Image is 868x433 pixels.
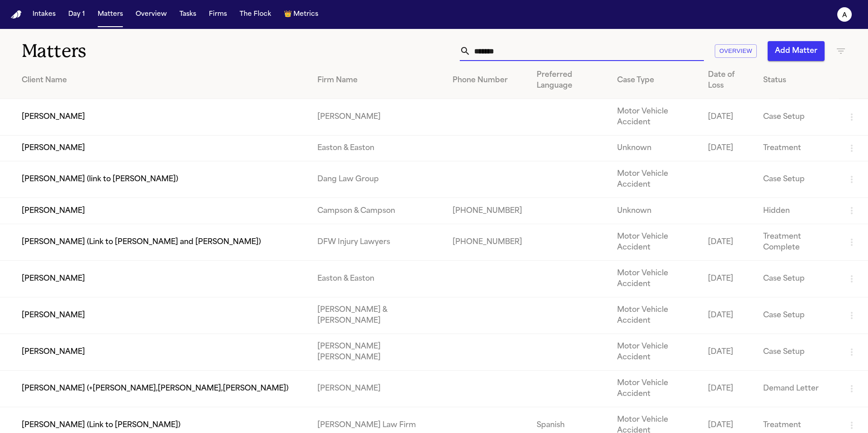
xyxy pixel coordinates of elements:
[756,370,840,407] td: Demand Letter
[701,370,756,407] td: [DATE]
[610,370,701,407] td: Motor Vehicle Accident
[22,75,303,86] div: Client Name
[756,161,840,198] td: Case Setup
[756,334,840,370] td: Case Setup
[11,10,22,19] a: Home
[453,75,522,86] div: Phone Number
[756,99,840,136] td: Case Setup
[610,161,701,198] td: Motor Vehicle Accident
[280,6,322,23] button: crownMetrics
[701,136,756,161] td: [DATE]
[715,44,757,58] button: Overview
[610,99,701,136] td: Motor Vehicle Accident
[310,224,445,260] td: DFW Injury Lawyers
[768,41,825,61] button: Add Matter
[610,198,701,224] td: Unknown
[701,99,756,136] td: [DATE]
[756,198,840,224] td: Hidden
[617,75,693,86] div: Case Type
[756,297,840,334] td: Case Setup
[756,136,840,161] td: Treatment
[756,224,840,260] td: Treatment Complete
[763,75,832,86] div: Status
[310,198,445,224] td: Campson & Campson
[310,297,445,334] td: [PERSON_NAME] & [PERSON_NAME]
[310,99,445,136] td: [PERSON_NAME]
[610,334,701,370] td: Motor Vehicle Accident
[701,297,756,334] td: [DATE]
[701,260,756,297] td: [DATE]
[236,6,275,23] button: The Flock
[756,260,840,297] td: Case Setup
[11,10,22,19] img: Finch Logo
[310,334,445,370] td: [PERSON_NAME] [PERSON_NAME]
[610,260,701,297] td: Motor Vehicle Accident
[22,40,262,62] h1: Matters
[610,136,701,161] td: Unknown
[701,334,756,370] td: [DATE]
[29,6,59,23] button: Intakes
[65,6,89,23] button: Day 1
[176,6,200,23] button: Tasks
[537,70,603,91] div: Preferred Language
[310,161,445,198] td: Dang Law Group
[132,6,170,23] button: Overview
[94,6,127,23] button: Matters
[205,6,231,23] button: Firms
[310,136,445,161] td: Easton & Easton
[701,224,756,260] td: [DATE]
[317,75,438,86] div: Firm Name
[708,70,749,91] div: Date of Loss
[310,260,445,297] td: Easton & Easton
[445,224,529,260] td: [PHONE_NUMBER]
[310,370,445,407] td: [PERSON_NAME]
[610,224,701,260] td: Motor Vehicle Accident
[610,297,701,334] td: Motor Vehicle Accident
[445,198,529,224] td: [PHONE_NUMBER]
